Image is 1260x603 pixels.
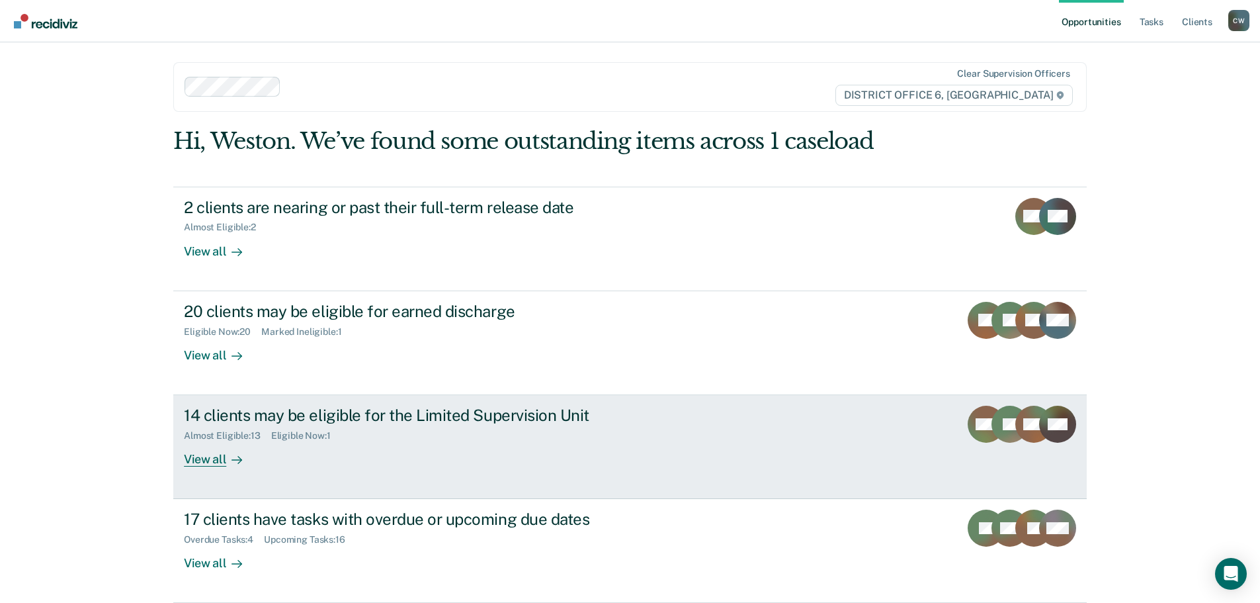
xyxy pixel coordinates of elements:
div: Clear supervision officers [957,68,1070,79]
div: Marked Ineligible : 1 [261,326,352,338]
div: Eligible Now : 1 [271,430,341,441]
div: 2 clients are nearing or past their full-term release date [184,198,648,217]
a: 14 clients may be eligible for the Limited Supervision UnitAlmost Eligible:13Eligible Now:1View all [173,395,1087,499]
div: 20 clients may be eligible for earned discharge [184,302,648,321]
a: 17 clients have tasks with overdue or upcoming due datesOverdue Tasks:4Upcoming Tasks:16View all [173,499,1087,603]
div: Eligible Now : 20 [184,326,261,338]
div: Almost Eligible : 13 [184,430,271,441]
div: View all [184,441,258,467]
div: 14 clients may be eligible for the Limited Supervision Unit [184,406,648,425]
div: Almost Eligible : 2 [184,222,267,233]
div: View all [184,233,258,259]
div: View all [184,545,258,571]
div: View all [184,337,258,363]
a: 20 clients may be eligible for earned dischargeEligible Now:20Marked Ineligible:1View all [173,291,1087,395]
div: C W [1228,10,1249,31]
img: Recidiviz [14,14,77,28]
div: Open Intercom Messenger [1215,558,1247,590]
div: 17 clients have tasks with overdue or upcoming due dates [184,510,648,529]
div: Overdue Tasks : 4 [184,534,264,545]
span: DISTRICT OFFICE 6, [GEOGRAPHIC_DATA] [835,85,1073,106]
div: Upcoming Tasks : 16 [264,534,356,545]
a: 2 clients are nearing or past their full-term release dateAlmost Eligible:2View all [173,187,1087,291]
div: Hi, Weston. We’ve found some outstanding items across 1 caseload [173,128,904,155]
button: Profile dropdown button [1228,10,1249,31]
